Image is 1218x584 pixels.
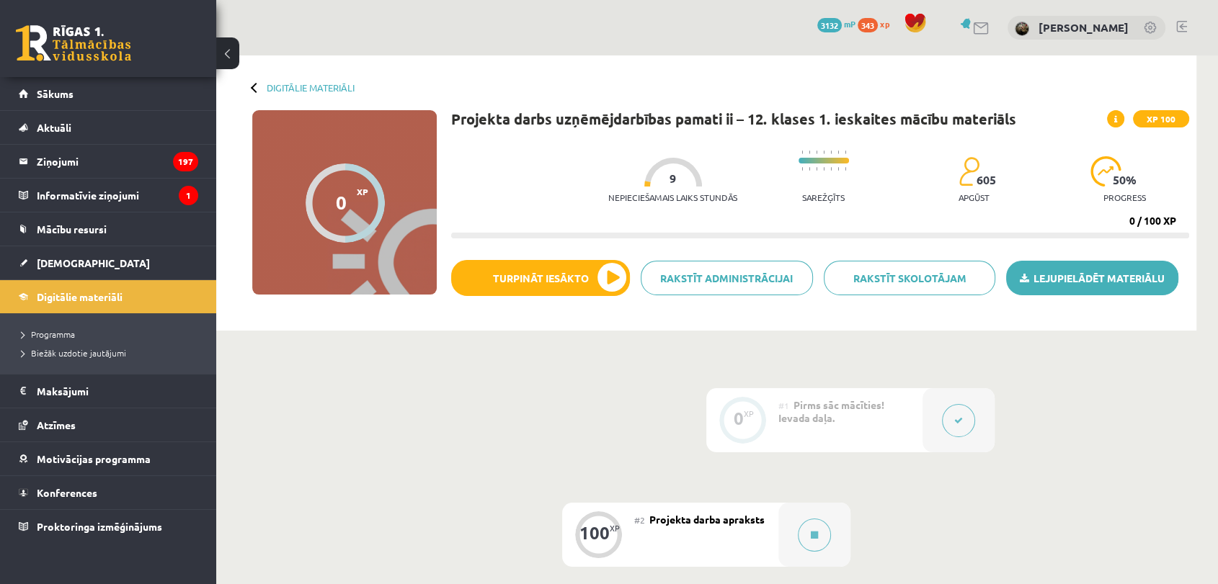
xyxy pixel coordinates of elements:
i: 197 [173,152,198,171]
img: icon-short-line-57e1e144782c952c97e751825c79c345078a6d821885a25fce030b3d8c18986b.svg [830,151,832,154]
div: XP [610,524,620,532]
p: apgūst [959,192,990,202]
span: #1 [778,400,789,411]
a: Ziņojumi197 [19,145,198,178]
a: 343 xp [858,18,897,30]
a: Digitālie materiāli [267,82,355,93]
a: Sākums [19,77,198,110]
img: icon-short-line-57e1e144782c952c97e751825c79c345078a6d821885a25fce030b3d8c18986b.svg [823,151,824,154]
span: [DEMOGRAPHIC_DATA] [37,256,150,269]
img: icon-short-line-57e1e144782c952c97e751825c79c345078a6d821885a25fce030b3d8c18986b.svg [801,151,803,154]
span: XP 100 [1133,110,1189,127]
a: Biežāk uzdotie jautājumi [22,346,202,359]
div: XP [744,410,754,418]
span: Digitālie materiāli [37,290,123,303]
img: icon-short-line-57e1e144782c952c97e751825c79c345078a6d821885a25fce030b3d8c18986b.svg [830,167,832,171]
span: 50 % [1113,174,1137,187]
a: Rakstīt administrācijai [641,261,813,295]
a: Motivācijas programma [19,442,198,475]
div: 0 [336,192,347,213]
img: icon-short-line-57e1e144782c952c97e751825c79c345078a6d821885a25fce030b3d8c18986b.svg [809,167,810,171]
img: icon-short-line-57e1e144782c952c97e751825c79c345078a6d821885a25fce030b3d8c18986b.svg [809,151,810,154]
span: Motivācijas programma [37,452,151,465]
a: Lejupielādēt materiālu [1006,261,1178,295]
span: Biežāk uzdotie jautājumi [22,347,126,359]
span: Konferences [37,486,97,499]
a: Rīgas 1. Tālmācības vidusskola [16,25,131,61]
a: Programma [22,328,202,341]
a: Konferences [19,476,198,509]
span: Sākums [37,87,74,100]
i: 1 [179,186,198,205]
span: 3132 [817,18,842,32]
span: Proktoringa izmēģinājums [37,520,162,533]
a: Informatīvie ziņojumi1 [19,179,198,212]
span: XP [357,187,368,197]
legend: Ziņojumi [37,145,198,178]
p: progress [1103,192,1146,202]
img: icon-short-line-57e1e144782c952c97e751825c79c345078a6d821885a25fce030b3d8c18986b.svg [801,167,803,171]
img: icon-short-line-57e1e144782c952c97e751825c79c345078a6d821885a25fce030b3d8c18986b.svg [816,167,817,171]
img: icon-short-line-57e1e144782c952c97e751825c79c345078a6d821885a25fce030b3d8c18986b.svg [845,151,846,154]
span: #2 [634,514,645,526]
a: [DEMOGRAPHIC_DATA] [19,246,198,279]
legend: Maksājumi [37,374,198,408]
div: 100 [579,526,610,539]
span: 605 [977,174,996,187]
a: 3132 mP [817,18,855,30]
a: Maksājumi [19,374,198,408]
span: Programma [22,328,75,340]
img: icon-short-line-57e1e144782c952c97e751825c79c345078a6d821885a25fce030b3d8c18986b.svg [837,167,839,171]
legend: Informatīvie ziņojumi [37,179,198,212]
img: Diāna Janeta Snahovska [1015,22,1029,36]
a: Proktoringa izmēģinājums [19,510,198,543]
span: Projekta darba apraksts [649,513,765,526]
div: 0 [734,412,744,425]
img: icon-short-line-57e1e144782c952c97e751825c79c345078a6d821885a25fce030b3d8c18986b.svg [837,151,839,154]
img: icon-progress-161ccf0a02000e728c5f80fcf4c31c7af3da0e1684b2b1d7c360e028c24a22f1.svg [1090,156,1121,187]
a: [PERSON_NAME] [1039,20,1129,35]
span: Atzīmes [37,418,76,431]
a: Mācību resursi [19,212,198,246]
button: Turpināt iesākto [451,260,630,296]
span: Aktuāli [37,121,71,134]
p: Sarežģīts [802,192,845,202]
img: icon-short-line-57e1e144782c952c97e751825c79c345078a6d821885a25fce030b3d8c18986b.svg [823,167,824,171]
img: icon-short-line-57e1e144782c952c97e751825c79c345078a6d821885a25fce030b3d8c18986b.svg [816,151,817,154]
a: Rakstīt skolotājam [824,261,996,295]
a: Digitālie materiāli [19,280,198,313]
span: 9 [670,172,676,185]
span: mP [844,18,855,30]
h1: Projekta darbs uzņēmējdarbības pamati ii – 12. klases 1. ieskaites mācību materiāls [451,110,1016,127]
p: Nepieciešamais laiks stundās [608,192,737,202]
span: xp [880,18,889,30]
img: icon-short-line-57e1e144782c952c97e751825c79c345078a6d821885a25fce030b3d8c18986b.svg [845,167,846,171]
a: Aktuāli [19,111,198,144]
span: Pirms sāc mācīties! Ievada daļa. [778,398,884,424]
a: Atzīmes [19,408,198,441]
span: 343 [858,18,878,32]
span: Mācību resursi [37,223,107,235]
img: students-c634bb4e5e11cddfef0936a35e636f08e4e9abd3cc4e673bd6f9a4125e45ecb1.svg [959,156,979,187]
